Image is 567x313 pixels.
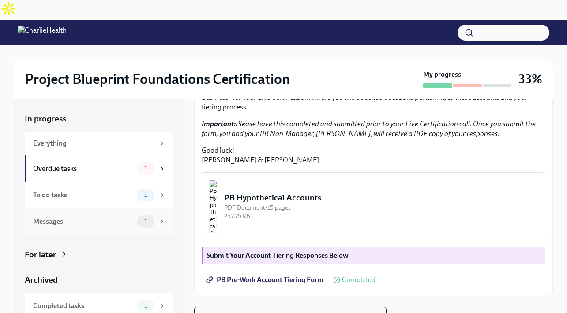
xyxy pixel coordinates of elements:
[209,180,217,233] img: PB Hypothetical Accounts
[202,271,330,289] a: PB Pre-Work Account Tiering Form
[25,132,173,155] a: Everything
[139,192,152,198] span: 1
[25,70,290,88] h2: Project Blueprint Foundations Certification
[25,208,173,235] a: Messages1
[25,113,173,124] a: In progress
[342,276,375,283] span: Completed
[423,70,461,79] strong: My progress
[25,182,173,208] a: To do tasks1
[25,249,56,260] div: For later
[202,120,536,138] em: Please have this completed and submitted prior to your Live Certification call. Once you submit t...
[25,155,173,182] a: Overdue tasks1
[18,26,67,40] img: CharlieHealth
[25,274,173,286] a: Archived
[202,172,545,240] button: PB Hypothetical AccountsPDF Document•15 pages257.75 KB
[139,302,152,309] span: 1
[224,204,538,212] div: PDF Document • 15 pages
[33,217,133,226] div: Messages
[202,146,545,165] p: Good luck! [PERSON_NAME] & [PERSON_NAME]
[33,164,133,173] div: Overdue tasks
[139,218,152,225] span: 1
[208,275,323,284] span: PB Pre-Work Account Tiering Form
[202,120,236,128] strong: Important:
[33,139,154,148] div: Everything
[33,301,133,311] div: Completed tasks
[224,192,538,204] div: PB Hypothetical Accounts
[33,190,133,200] div: To do tasks
[224,212,538,220] div: 257.75 KB
[139,165,152,172] span: 1
[207,251,349,260] strong: Submit Your Account Tiering Responses Below
[25,249,173,260] a: For later
[518,71,542,87] h3: 33%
